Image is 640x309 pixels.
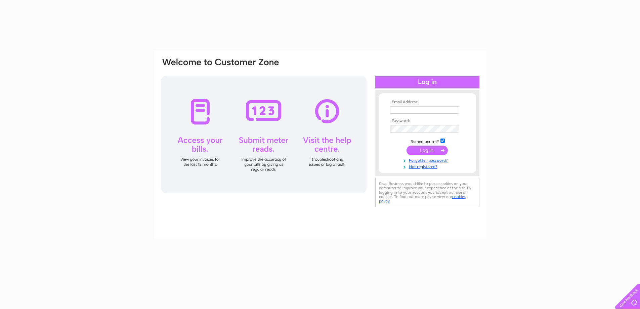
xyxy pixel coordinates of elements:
[390,157,466,163] a: Forgotten password?
[407,146,448,155] input: Submit
[388,119,466,123] th: Password:
[379,194,466,203] a: cookies policy
[375,178,479,207] div: Clear Business would like to place cookies on your computer to improve your experience of the sit...
[390,163,466,169] a: Not registered?
[388,100,466,105] th: Email Address:
[388,138,466,144] td: Remember me?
